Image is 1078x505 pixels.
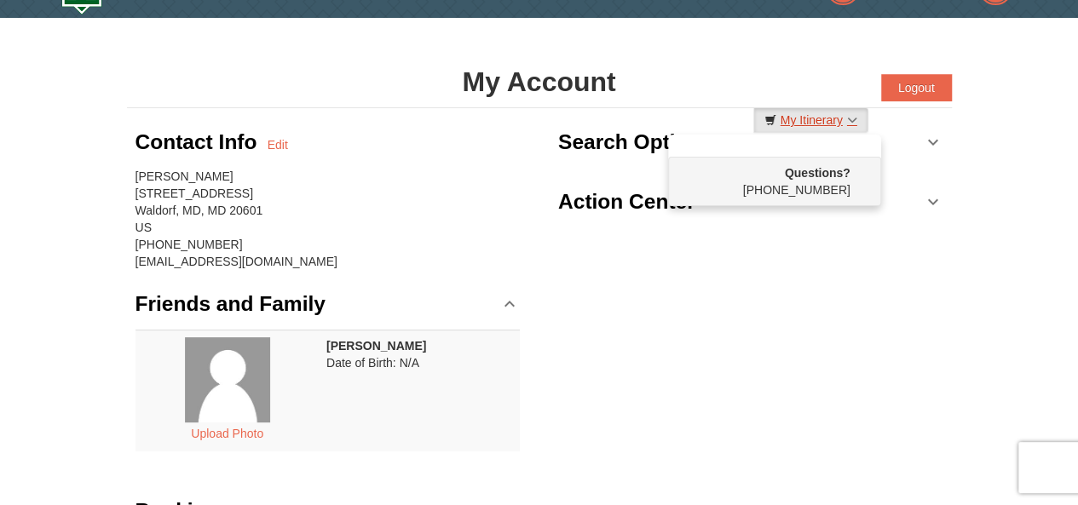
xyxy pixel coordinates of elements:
h1: My Account [127,65,952,99]
button: Logout [881,74,952,101]
h3: Contact Info [135,125,268,159]
strong: Questions? [785,166,850,180]
a: Action Center [558,176,943,227]
div: [PERSON_NAME] [STREET_ADDRESS] Waldorf, MD, MD 20601 US [PHONE_NUMBER] [EMAIL_ADDRESS][DOMAIN_NAME] [135,168,521,270]
strong: [PERSON_NAME] [326,339,426,353]
h3: Action Center [558,185,695,219]
h3: Search Options [558,125,712,159]
td: Date of Birth: N/A [320,330,520,451]
span: [PHONE_NUMBER] [681,164,850,197]
a: Friends and Family [135,278,521,330]
a: Search Options [558,117,943,168]
img: placeholder.jpg [185,337,270,422]
a: My Itinerary [753,107,868,133]
button: Upload Photo [182,422,273,445]
a: Edit [268,136,288,153]
h3: Friends and Family [135,287,326,321]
